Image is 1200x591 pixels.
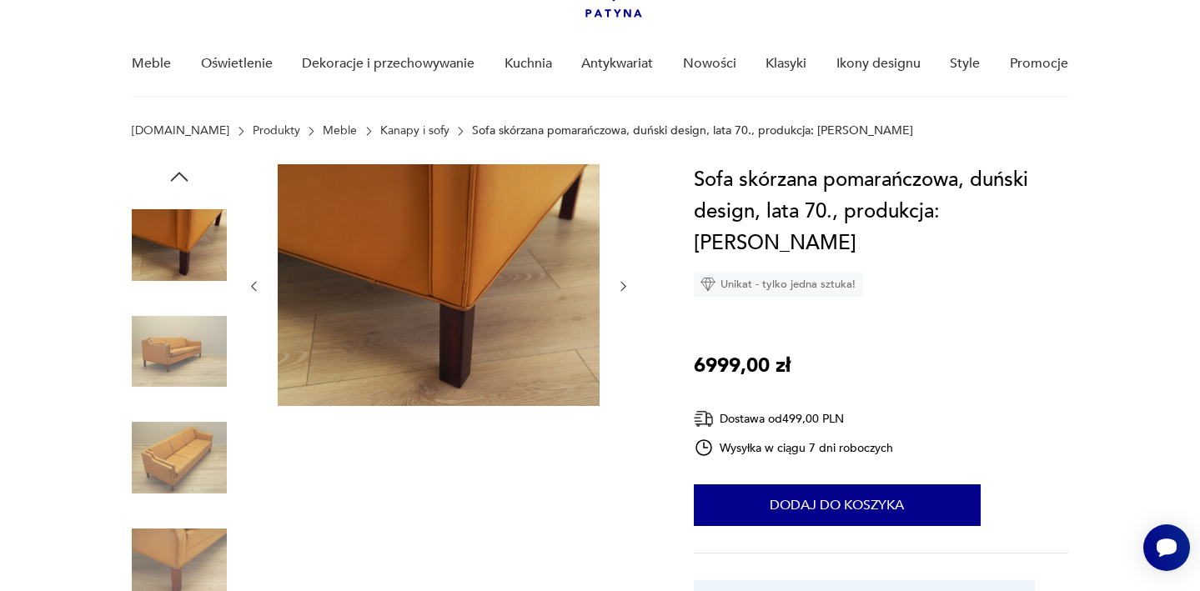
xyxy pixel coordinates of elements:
a: Nowości [683,32,736,96]
button: Dodaj do koszyka [694,484,981,526]
a: Klasyki [766,32,806,96]
iframe: Smartsupp widget button [1143,524,1190,571]
a: Produkty [253,124,300,138]
img: Ikona diamentu [700,277,715,292]
img: Ikona dostawy [694,408,714,429]
img: Zdjęcie produktu Sofa skórzana pomarańczowa, duński design, lata 70., produkcja: Dania [132,304,227,399]
a: Ikony designu [836,32,921,96]
div: Unikat - tylko jedna sztuka! [694,272,862,297]
a: Kuchnia [505,32,552,96]
a: Kanapy i sofy [380,124,449,138]
a: [DOMAIN_NAME] [132,124,229,138]
div: Dostawa od 499,00 PLN [694,408,894,429]
a: Meble [323,124,357,138]
a: Antykwariat [581,32,653,96]
a: Meble [132,32,171,96]
a: Promocje [1010,32,1068,96]
p: 6999,00 zł [694,350,791,382]
img: Zdjęcie produktu Sofa skórzana pomarańczowa, duński design, lata 70., produkcja: Dania [132,198,227,293]
a: Style [950,32,980,96]
a: Dekoracje i przechowywanie [302,32,474,96]
a: Oświetlenie [201,32,273,96]
p: Sofa skórzana pomarańczowa, duński design, lata 70., produkcja: [PERSON_NAME] [472,124,913,138]
img: Zdjęcie produktu Sofa skórzana pomarańczowa, duński design, lata 70., produkcja: Dania [132,410,227,505]
div: Wysyłka w ciągu 7 dni roboczych [694,438,894,458]
img: Zdjęcie produktu Sofa skórzana pomarańczowa, duński design, lata 70., produkcja: Dania [278,164,600,406]
h1: Sofa skórzana pomarańczowa, duński design, lata 70., produkcja: [PERSON_NAME] [694,164,1068,259]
